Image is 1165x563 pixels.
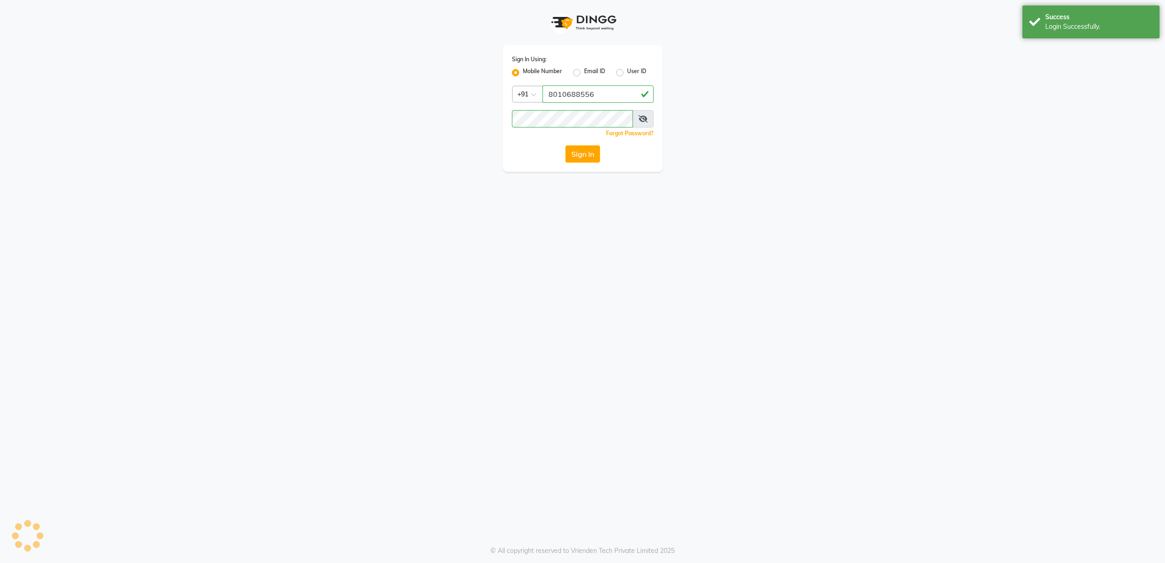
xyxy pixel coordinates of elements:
input: Username [512,110,633,127]
label: Email ID [584,67,605,78]
button: Sign In [565,145,600,163]
div: Login Successfully. [1045,22,1153,32]
div: Success [1045,12,1153,22]
a: Forgot Password? [606,130,654,137]
input: Username [543,85,654,103]
label: User ID [627,67,646,78]
label: Mobile Number [523,67,562,78]
label: Sign In Using: [512,55,547,64]
img: logo1.svg [546,9,619,36]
